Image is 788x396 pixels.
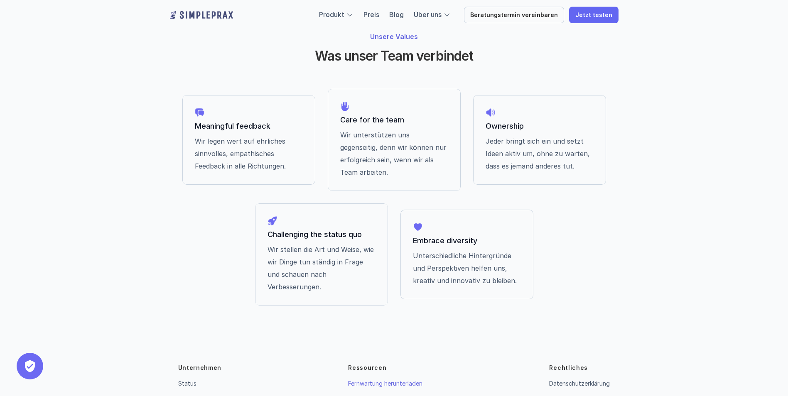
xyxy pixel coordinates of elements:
[569,7,619,23] a: Jetzt testen
[575,12,612,19] p: Jetzt testen
[178,380,196,387] a: Status
[195,122,303,131] p: Meaningful feedback
[268,230,376,239] p: Challenging the status quo
[413,249,521,287] p: Unterschiedliche Hintergründe und Perspektiven helfen uns, kreativ und innovativ zu bleiben.
[414,10,442,19] a: Über uns
[549,380,610,387] a: Datenschutzerklärung
[348,380,422,387] a: Fernwartung herunterladen
[413,236,521,245] p: Embrace diversity
[363,10,379,19] a: Preis
[486,122,594,131] p: Ownership
[290,48,498,64] h2: Was unser Team verbindet
[340,129,448,178] p: Wir unterstützen uns gegenseitig, denn wir können nur erfolgreich sein, wenn wir als Team arbeiten.
[389,10,404,19] a: Blog
[486,135,594,172] p: Jeder bringt sich ein und setzt Ideen aktiv um, ohne zu warten, dass es jemand anderes tut.
[464,7,564,23] a: Beratungstermin vereinbaren
[178,364,222,372] p: Unternehmen
[549,364,588,372] p: Rechtliches
[195,135,303,172] p: Wir legen wert auf ehrliches sinnvolles, empathisches Feedback in alle Richtungen.
[319,10,344,19] a: Produkt
[268,243,376,293] p: Wir stellen die Art und Weise, wie wir Dinge tun ständig in Frage und schauen nach Verbesserungen.
[340,115,448,125] p: Care for the team
[235,32,554,42] p: Unsere Values
[348,364,386,372] p: Ressourcen
[470,12,558,19] p: Beratungstermin vereinbaren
